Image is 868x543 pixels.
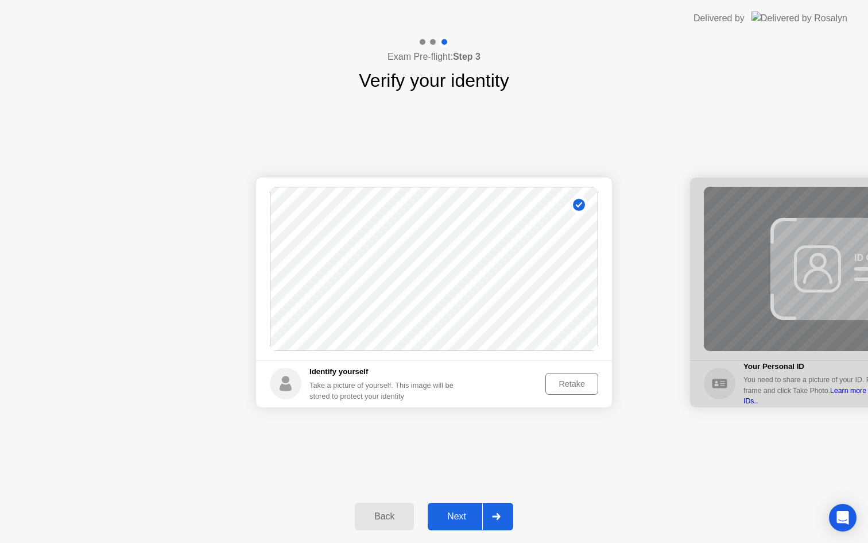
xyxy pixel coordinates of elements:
h4: Exam Pre-flight: [387,50,480,64]
b: Step 3 [453,52,480,61]
div: Next [431,511,482,522]
button: Back [355,503,414,530]
h1: Verify your identity [359,67,509,94]
img: Delivered by Rosalyn [751,11,847,25]
button: Next [428,503,513,530]
button: Retake [545,373,598,395]
h5: Identify yourself [309,366,463,378]
div: Back [358,511,410,522]
div: Open Intercom Messenger [829,504,857,532]
div: Delivered by [693,11,745,25]
div: Take a picture of yourself. This image will be stored to protect your identity [309,380,463,402]
div: Retake [549,379,594,388]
